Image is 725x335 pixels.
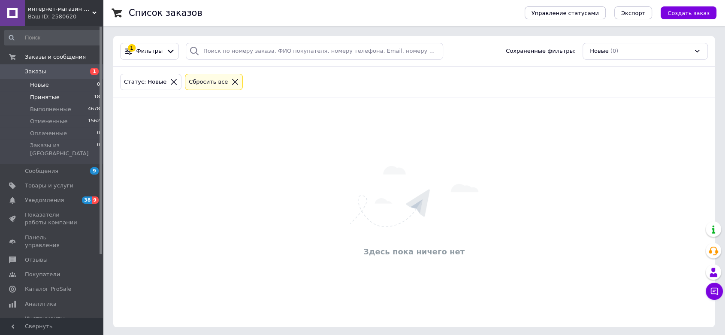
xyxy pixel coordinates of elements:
[30,142,97,157] span: Заказы из [GEOGRAPHIC_DATA]
[706,283,723,300] button: Чат с покупателем
[25,196,64,204] span: Уведомления
[118,246,710,257] div: Здесь пока ничего нет
[30,81,49,89] span: Новые
[532,10,599,16] span: Управление статусами
[621,10,645,16] span: Экспорт
[25,271,60,278] span: Покупатели
[136,47,163,55] span: Фильтры
[88,106,100,113] span: 4678
[97,142,100,157] span: 0
[25,182,73,190] span: Товары и услуги
[652,9,716,16] a: Создать заказ
[30,118,67,125] span: Отмененные
[30,130,67,137] span: Оплаченные
[25,53,86,61] span: Заказы и сообщения
[90,167,99,175] span: 9
[525,6,606,19] button: Управление статусами
[88,118,100,125] span: 1562
[94,94,100,101] span: 18
[25,256,48,264] span: Отзывы
[28,5,92,13] span: интернет-магазин «Rasto»
[186,43,443,60] input: Поиск по номеру заказа, ФИО покупателя, номеру телефона, Email, номеру накладной
[25,285,71,293] span: Каталог ProSale
[30,106,71,113] span: Выполненные
[4,30,101,45] input: Поиск
[90,68,99,75] span: 1
[25,234,79,249] span: Панель управления
[25,167,58,175] span: Сообщения
[25,211,79,226] span: Показатели работы компании
[506,47,576,55] span: Сохраненные фильтры:
[668,10,710,16] span: Создать заказ
[590,47,609,55] span: Новые
[614,6,652,19] button: Экспорт
[128,44,136,52] div: 1
[610,48,618,54] span: (0)
[25,300,57,308] span: Аналитика
[25,315,79,330] span: Инструменты вебмастера и SEO
[25,68,46,75] span: Заказы
[122,78,168,87] div: Статус: Новые
[82,196,92,204] span: 38
[129,8,202,18] h1: Список заказов
[97,81,100,89] span: 0
[661,6,716,19] button: Создать заказ
[92,196,99,204] span: 9
[30,94,60,101] span: Принятые
[187,78,230,87] div: Сбросить все
[28,13,103,21] div: Ваш ID: 2580620
[97,130,100,137] span: 0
